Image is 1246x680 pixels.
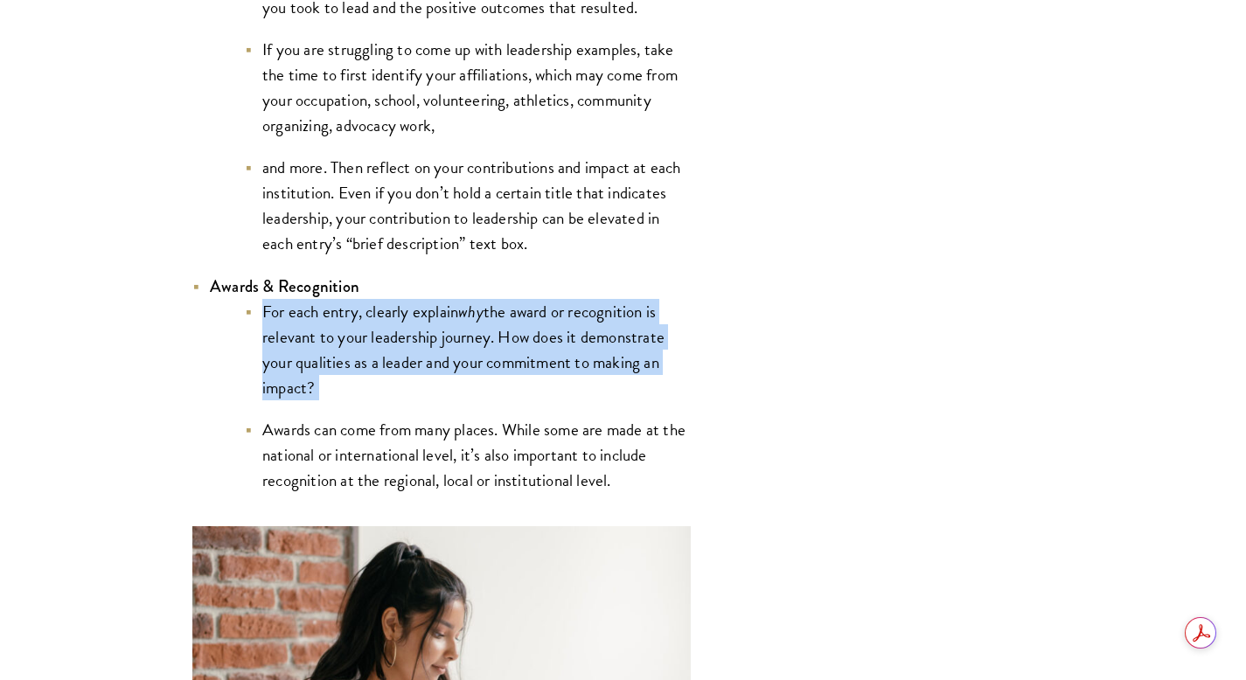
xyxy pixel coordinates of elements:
[245,37,691,138] li: If you are struggling to come up with leadership examples, take the time to first identify your a...
[458,299,484,324] em: why
[210,274,359,298] strong: Awards & Recognition
[245,417,691,493] li: Awards can come from many places. While some are made at the national or international level, it’...
[245,155,691,256] li: and more. Then reflect on your contributions and impact at each institution. Even if you don’t ho...
[245,299,691,400] li: For each entry, clearly explain the award or recognition is relevant to your leadership journey. ...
